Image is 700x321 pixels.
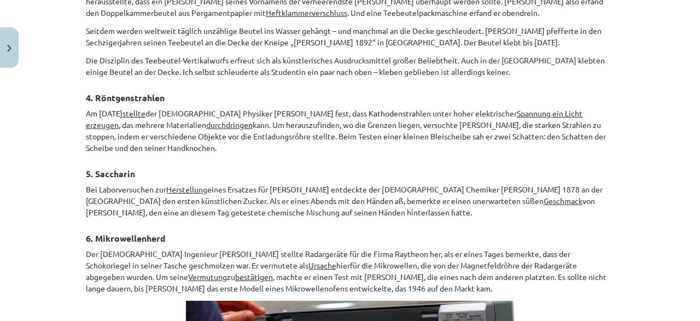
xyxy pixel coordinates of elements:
[308,260,336,270] u: Ursache
[7,45,11,52] img: icon-close-lesson-0947bae3869378f0d4975bcd49f059093ad1ed9edebbc8119c70593378902aed.svg
[86,92,165,103] b: 4. Röntgenstrahlen
[266,8,347,17] u: Heftklammerverschluss
[86,25,614,48] p: Seitdem werden weltweit täglich unzählige Beutel ins Wasser gehängt – und manchmal an die Decke g...
[206,120,253,130] u: durchdringen
[86,184,614,218] p: Bei Laborversuchen zur eines Ersatzes für [PERSON_NAME] entdeckte der [DEMOGRAPHIC_DATA] Chemiker...
[86,108,614,154] p: Am [DATE] der [DEMOGRAPHIC_DATA] Physiker [PERSON_NAME] fest, dass Kathodenstrahlen unter hoher e...
[86,232,166,244] b: 6. Mikrowellenherd
[86,168,135,179] b: 5. Saccharin
[188,272,227,282] u: Vermutung
[235,272,273,282] u: bestätigen
[86,55,614,78] p: Die Disziplin des Teebeutel-Vertikalwurfs erfreut sich als künstlerisches Ausdrucksmittel großer ...
[544,196,582,206] u: Geschmack
[166,184,207,194] u: Herstellung
[122,108,145,118] u: stellte
[86,248,614,294] p: Der [DEMOGRAPHIC_DATA] Ingenieur [PERSON_NAME] stellte Radargeräte für die Firma Raytheon her, al...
